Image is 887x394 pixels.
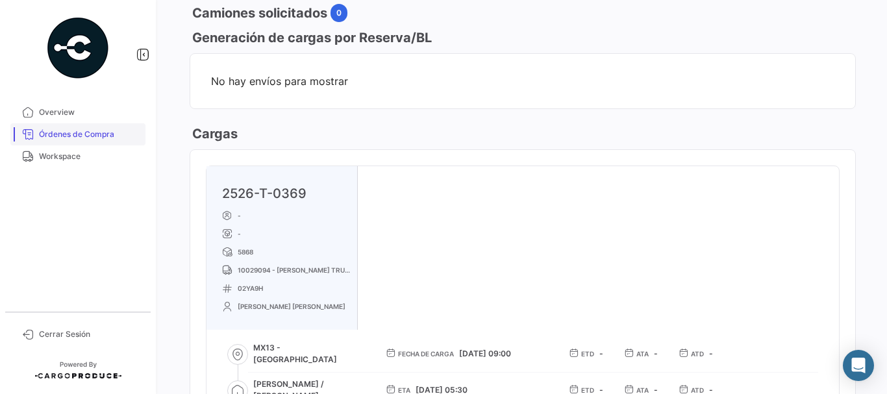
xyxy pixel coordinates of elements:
h3: Generación de cargas por Reserva/BL [190,29,432,47]
span: MX13 - [GEOGRAPHIC_DATA] [253,342,365,365]
div: Abrir Intercom Messenger [843,350,874,381]
span: ETD [581,349,594,359]
p: - [222,210,352,221]
img: powered-by.png [45,16,110,80]
span: Cerrar Sesión [39,328,140,340]
h3: Camiones solicitados [190,4,327,22]
span: - [654,349,658,358]
span: [PERSON_NAME] [PERSON_NAME] [238,301,345,312]
span: ATA [636,349,649,359]
span: - [599,349,603,358]
span: 02YA9H [238,283,263,293]
span: [DATE] 09:00 [459,349,511,358]
span: 10029094 - [PERSON_NAME] TRUCKING [238,265,352,275]
span: 0 [336,7,342,19]
span: 5868 [238,247,253,257]
span: - [709,349,713,358]
h3: Cargas [190,125,238,143]
a: Overview [10,101,145,123]
span: Workspace [39,151,140,162]
span: No hay envíos para mostrar [211,75,834,88]
span: Overview [39,106,140,118]
a: Workspace [10,145,145,167]
span: ATD [691,349,704,359]
span: Órdenes de Compra [39,129,140,140]
a: Órdenes de Compra [10,123,145,145]
span: Fecha de carga [398,349,454,359]
span: - [238,228,241,239]
a: 2526-T-0369 [222,186,306,201]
